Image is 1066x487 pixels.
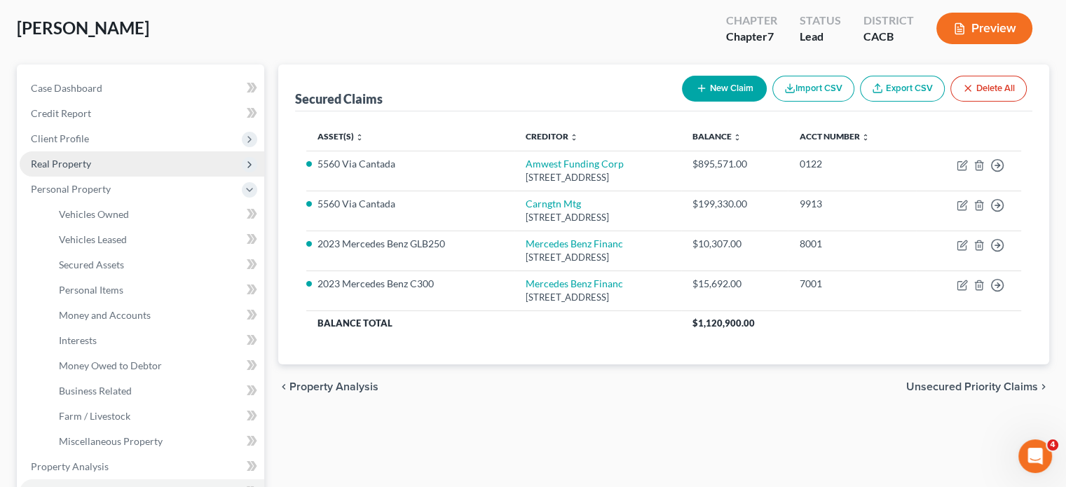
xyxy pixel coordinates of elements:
[317,277,503,291] li: 2023 Mercedes Benz C300
[48,328,264,353] a: Interests
[59,208,129,220] span: Vehicles Owned
[59,259,124,270] span: Secured Assets
[526,171,670,184] div: [STREET_ADDRESS]
[526,277,623,289] a: Mercedes Benz Financ
[1038,381,1049,392] i: chevron_right
[906,381,1038,392] span: Unsecured Priority Claims
[526,198,581,210] a: Carngtn Mtg
[906,381,1049,392] button: Unsecured Priority Claims chevron_right
[59,284,123,296] span: Personal Items
[31,183,111,195] span: Personal Property
[59,410,130,422] span: Farm / Livestock
[48,303,264,328] a: Money and Accounts
[59,385,132,397] span: Business Related
[278,381,289,392] i: chevron_left
[526,251,670,264] div: [STREET_ADDRESS]
[692,277,777,291] div: $15,692.00
[317,237,503,251] li: 2023 Mercedes Benz GLB250
[317,197,503,211] li: 5560 Via Cantada
[17,18,149,38] span: [PERSON_NAME]
[863,29,914,45] div: CACB
[772,76,854,102] button: Import CSV
[936,13,1032,44] button: Preview
[733,133,742,142] i: unfold_more
[31,158,91,170] span: Real Property
[692,157,777,171] div: $895,571.00
[20,76,264,101] a: Case Dashboard
[289,381,378,392] span: Property Analysis
[861,133,869,142] i: unfold_more
[863,13,914,29] div: District
[59,334,97,346] span: Interests
[726,29,777,45] div: Chapter
[860,76,945,102] a: Export CSV
[278,381,378,392] button: chevron_left Property Analysis
[800,13,841,29] div: Status
[800,29,841,45] div: Lead
[295,90,383,107] div: Secured Claims
[31,82,102,94] span: Case Dashboard
[20,454,264,479] a: Property Analysis
[59,359,162,371] span: Money Owed to Debtor
[48,429,264,454] a: Miscellaneous Property
[950,76,1027,102] button: Delete All
[692,197,777,211] div: $199,330.00
[526,211,670,224] div: [STREET_ADDRESS]
[799,131,869,142] a: Acct Number unfold_more
[59,233,127,245] span: Vehicles Leased
[526,131,578,142] a: Creditor unfold_more
[31,132,89,144] span: Client Profile
[692,237,777,251] div: $10,307.00
[526,291,670,304] div: [STREET_ADDRESS]
[799,277,905,291] div: 7001
[59,435,163,447] span: Miscellaneous Property
[570,133,578,142] i: unfold_more
[48,202,264,227] a: Vehicles Owned
[317,131,364,142] a: Asset(s) unfold_more
[526,238,623,249] a: Mercedes Benz Financ
[48,227,264,252] a: Vehicles Leased
[31,460,109,472] span: Property Analysis
[682,76,767,102] button: New Claim
[692,317,755,329] span: $1,120,900.00
[48,353,264,378] a: Money Owed to Debtor
[48,404,264,429] a: Farm / Livestock
[355,133,364,142] i: unfold_more
[799,157,905,171] div: 0122
[48,277,264,303] a: Personal Items
[726,13,777,29] div: Chapter
[48,252,264,277] a: Secured Assets
[31,107,91,119] span: Credit Report
[59,309,151,321] span: Money and Accounts
[20,101,264,126] a: Credit Report
[767,29,774,43] span: 7
[48,378,264,404] a: Business Related
[799,197,905,211] div: 9913
[1047,439,1058,451] span: 4
[799,237,905,251] div: 8001
[1018,439,1052,473] iframe: Intercom live chat
[306,310,681,336] th: Balance Total
[692,131,742,142] a: Balance unfold_more
[526,158,624,170] a: Amwest Funding Corp
[317,157,503,171] li: 5560 Via Cantada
